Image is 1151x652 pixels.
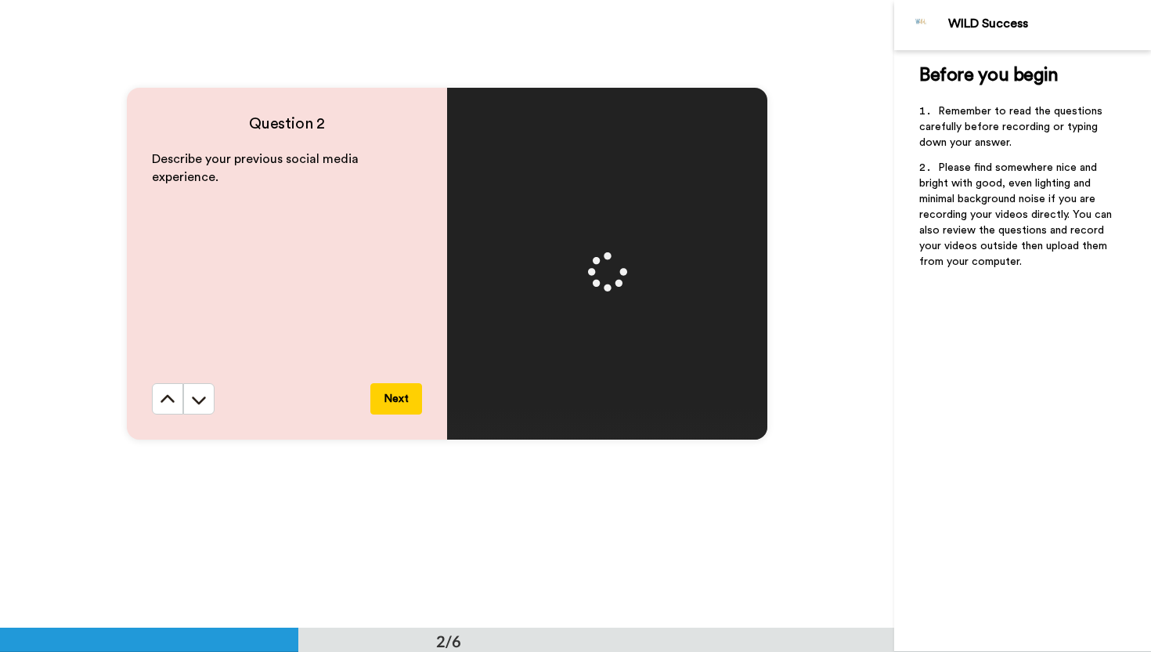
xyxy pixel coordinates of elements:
[919,106,1106,148] span: Remember to read the questions carefully before recording or typing down your answer.
[903,6,940,44] img: Profile Image
[948,16,1150,31] div: WILD Success
[411,630,486,652] div: 2/6
[919,162,1115,267] span: Please find somewhere nice and bright with good, even lighting and minimal background noise if yo...
[370,383,422,415] button: Next
[152,113,422,135] h4: Question 2
[152,153,362,183] span: Describe your previous social media experience.
[919,66,1058,85] span: Before you begin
